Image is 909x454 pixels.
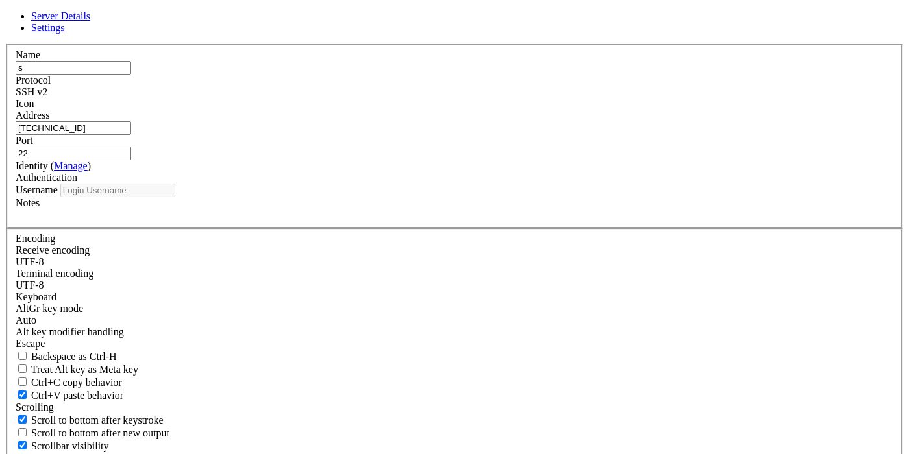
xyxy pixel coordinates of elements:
label: Encoding [16,233,55,244]
label: Identity [16,160,91,171]
label: If true, the backspace should send BS ('\x08', aka ^H). Otherwise the backspace key should send '... [16,351,117,362]
a: Settings [31,22,65,33]
span: Scroll to bottom after keystroke [31,414,164,425]
span: Auto [16,315,36,326]
span: Scrollbar visibility [31,440,109,451]
span: SSH v2 [16,86,47,97]
input: Port Number [16,147,131,160]
label: Icon [16,98,34,109]
input: Ctrl+C copy behavior [18,377,27,386]
span: Scroll to bottom after new output [31,427,169,438]
input: Ctrl+V paste behavior [18,390,27,399]
span: ( ) [51,160,91,171]
label: The vertical scrollbar mode. [16,440,109,451]
a: Server Details [31,10,90,21]
label: Ctrl-C copies if true, send ^C to host if false. Ctrl-Shift-C sends ^C to host if true, copies if... [16,377,122,388]
label: Whether the Alt key acts as a Meta key or as a distinct Alt key. [16,364,138,375]
a: Manage [54,160,88,171]
label: Controls how the Alt key is handled. Escape: Send an ESC prefix. 8-Bit: Add 128 to the typed char... [16,326,124,337]
label: Set the expected encoding for data received from the host. If the encodings do not match, visual ... [16,245,90,256]
div: UTF-8 [16,256,893,268]
input: Scroll to bottom after keystroke [18,415,27,424]
div: UTF-8 [16,280,893,291]
span: Ctrl+C copy behavior [31,377,122,388]
label: Protocol [16,75,51,86]
span: Backspace as Ctrl-H [31,351,117,362]
span: Ctrl+V paste behavior [31,390,123,401]
label: Scrolling [16,401,54,412]
div: Auto [16,315,893,326]
label: Address [16,110,49,121]
input: Backspace as Ctrl-H [18,352,27,360]
label: Name [16,49,40,60]
label: Username [16,184,58,195]
input: Server Name [16,61,131,75]
input: Scrollbar visibility [18,441,27,449]
label: Set the expected encoding for data received from the host. If the encodings do not match, visual ... [16,303,83,314]
label: Port [16,135,33,146]
div: SSH v2 [16,86,893,98]
label: Notes [16,197,40,208]
span: Escape [16,338,45,349]
input: Scroll to bottom after new output [18,428,27,436]
label: Whether to scroll to the bottom on any keystroke. [16,414,164,425]
label: Keyboard [16,291,56,302]
span: UTF-8 [16,280,44,291]
input: Treat Alt key as Meta key [18,364,27,373]
span: UTF-8 [16,256,44,267]
label: Ctrl+V pastes if true, sends ^V to host if false. Ctrl+Shift+V sends ^V to host if true, pastes i... [16,390,123,401]
span: Treat Alt key as Meta key [31,364,138,375]
input: Host Name or IP [16,121,131,135]
label: Scroll to bottom after new output. [16,427,169,438]
label: Authentication [16,172,77,183]
label: The default terminal encoding. ISO-2022 enables character map translations (like graphics maps). ... [16,268,93,279]
div: Escape [16,338,893,350]
input: Login Username [60,184,175,197]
